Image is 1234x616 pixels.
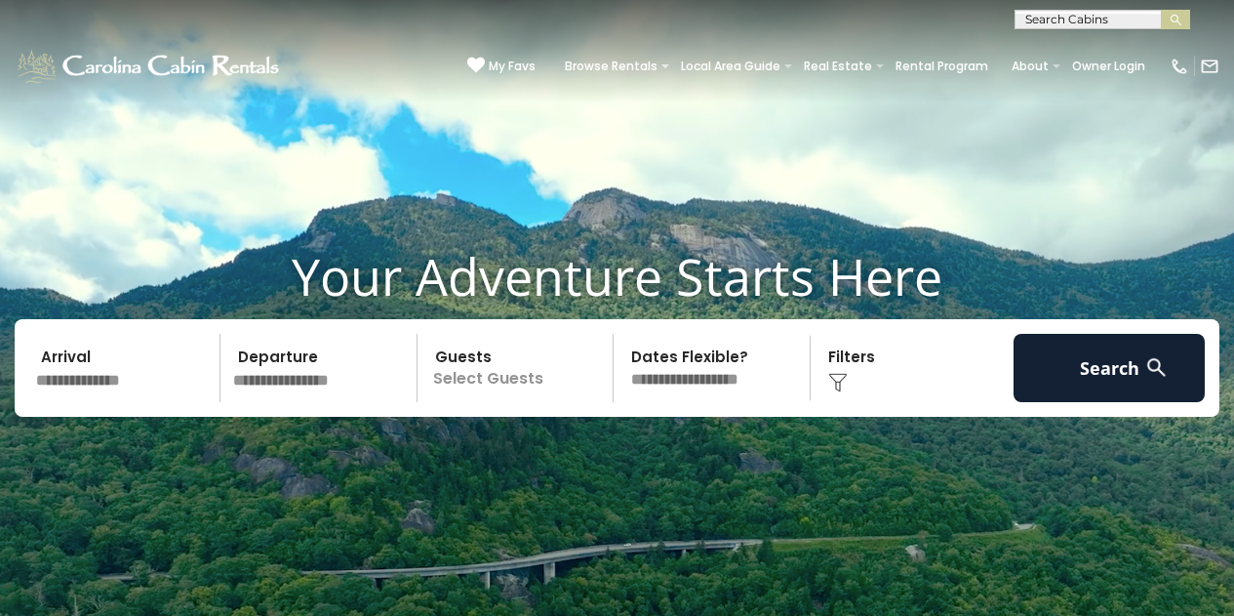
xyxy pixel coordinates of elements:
[15,47,285,86] img: White-1-1-2.png
[1062,53,1155,80] a: Owner Login
[828,373,848,392] img: filter--v1.png
[671,53,790,80] a: Local Area Guide
[886,53,998,80] a: Rental Program
[1002,53,1058,80] a: About
[467,57,536,76] a: My Favs
[15,246,1219,307] h1: Your Adventure Starts Here
[555,53,667,80] a: Browse Rentals
[423,334,614,402] p: Select Guests
[1200,57,1219,76] img: mail-regular-white.png
[1014,334,1205,402] button: Search
[1144,355,1169,380] img: search-regular-white.png
[794,53,882,80] a: Real Estate
[489,58,536,75] span: My Favs
[1170,57,1189,76] img: phone-regular-white.png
